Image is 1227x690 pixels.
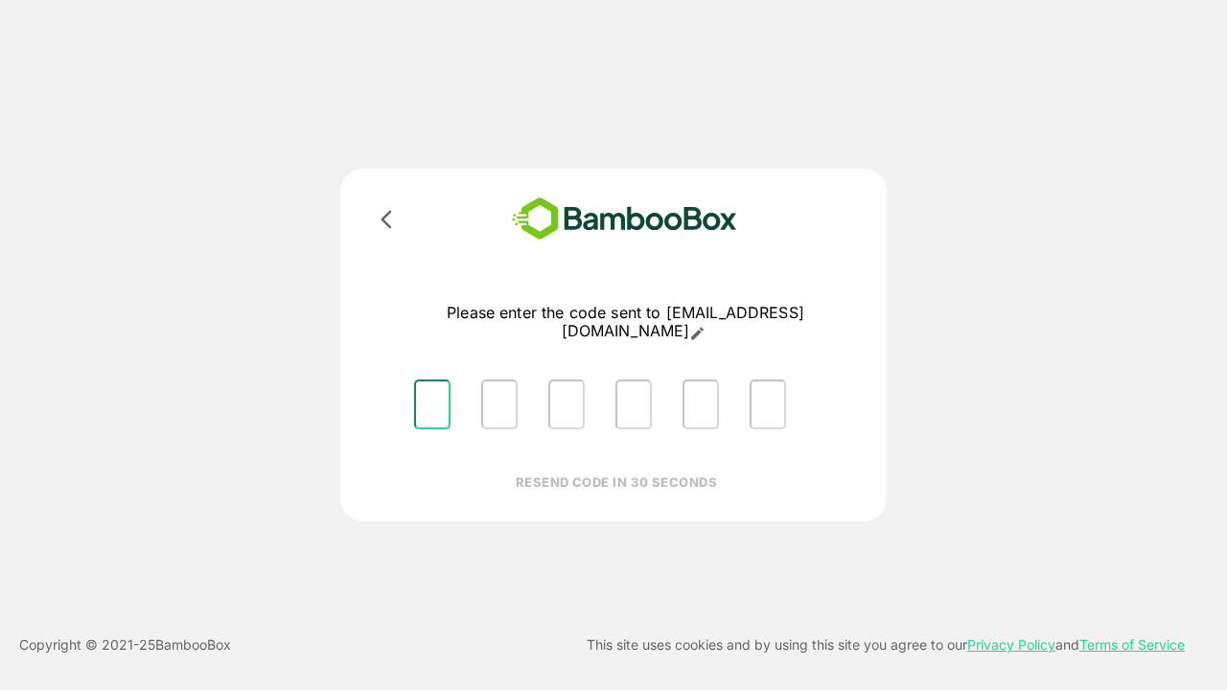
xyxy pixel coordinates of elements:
input: Please enter OTP character 5 [683,379,719,429]
input: Please enter OTP character 4 [615,379,652,429]
a: Terms of Service [1079,636,1185,653]
input: Please enter OTP character 3 [548,379,585,429]
a: Privacy Policy [967,636,1055,653]
p: Copyright © 2021- 25 BambooBox [19,633,231,656]
img: bamboobox [484,192,765,246]
p: Please enter the code sent to [EMAIL_ADDRESS][DOMAIN_NAME] [399,304,852,341]
input: Please enter OTP character 6 [750,379,786,429]
p: This site uses cookies and by using this site you agree to our and [587,633,1185,656]
input: Please enter OTP character 1 [414,379,451,429]
input: Please enter OTP character 2 [481,379,518,429]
